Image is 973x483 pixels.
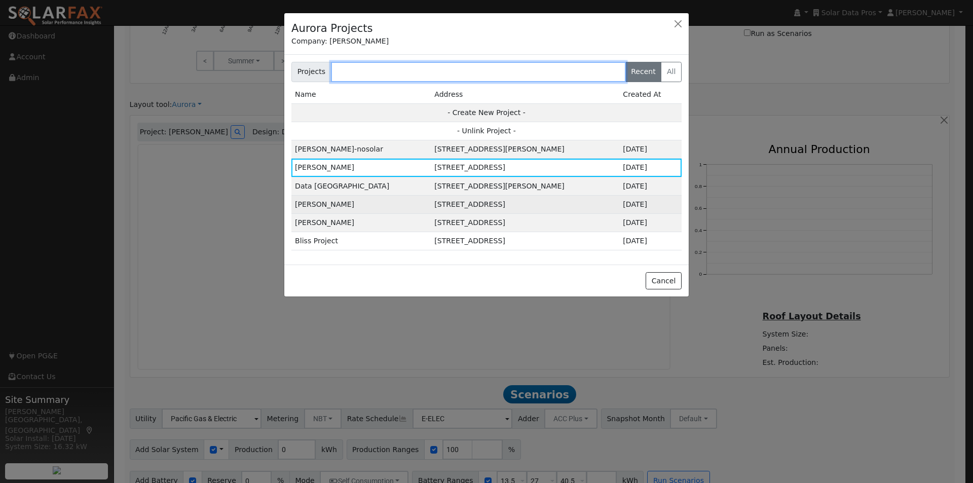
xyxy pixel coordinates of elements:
[431,177,619,195] td: [STREET_ADDRESS][PERSON_NAME]
[619,177,682,195] td: 2m
[291,122,682,140] td: - Unlink Project -
[291,213,431,232] td: [PERSON_NAME]
[619,86,682,104] td: Created At
[619,159,682,177] td: 2m
[646,272,682,289] button: Cancel
[291,159,431,177] td: [PERSON_NAME]
[431,159,619,177] td: [STREET_ADDRESS]
[291,177,431,195] td: Data [GEOGRAPHIC_DATA]
[431,86,619,104] td: Address
[291,36,682,47] div: Company: [PERSON_NAME]
[291,62,331,82] span: Projects
[431,140,619,159] td: [STREET_ADDRESS][PERSON_NAME]
[619,140,682,159] td: 2m
[291,20,373,36] h4: Aurora Projects
[619,195,682,213] td: 2m
[619,232,682,250] td: 2m
[431,195,619,213] td: [STREET_ADDRESS]
[661,62,682,82] label: All
[291,86,431,104] td: Name
[431,232,619,250] td: [STREET_ADDRESS]
[291,232,431,250] td: Bliss Project
[291,103,682,122] td: - Create New Project -
[291,195,431,213] td: [PERSON_NAME]
[291,140,431,159] td: [PERSON_NAME]-nosolar
[619,213,682,232] td: 2m
[431,213,619,232] td: [STREET_ADDRESS]
[625,62,662,82] label: Recent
